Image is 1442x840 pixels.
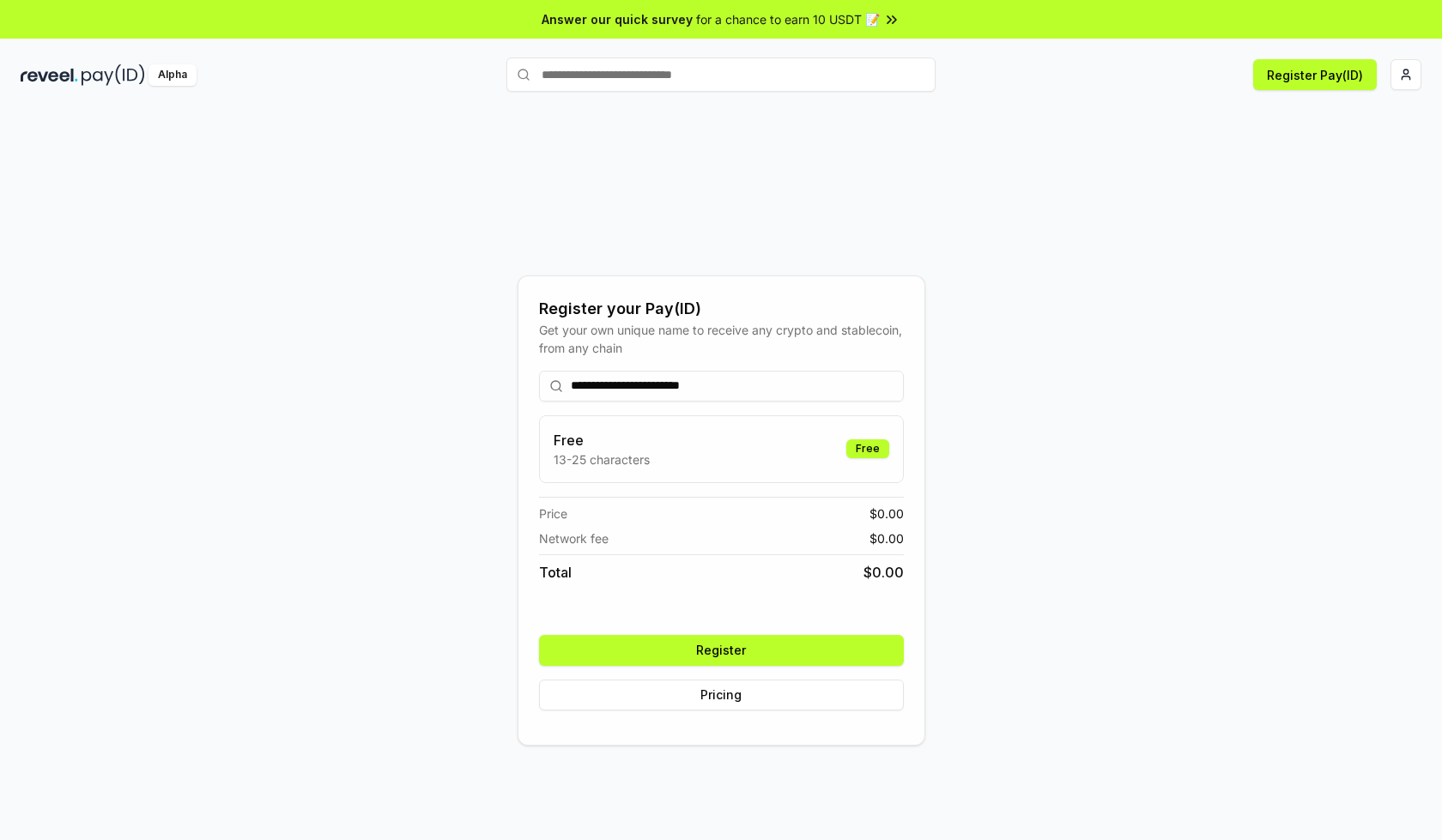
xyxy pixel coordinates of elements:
span: $ 0.00 [863,562,904,583]
p: 13-25 characters [554,450,650,468]
div: Alpha [148,64,197,86]
h3: Free [554,430,650,450]
img: pay_id [82,64,145,86]
span: $ 0.00 [869,529,904,547]
span: Answer our quick survey [542,10,693,28]
span: $ 0.00 [869,505,904,523]
span: Network fee [539,529,609,547]
span: Total [539,562,572,583]
button: Register Pay(ID) [1253,59,1377,90]
button: Pricing [539,680,904,710]
span: Price [539,505,567,523]
div: Free [846,439,889,458]
div: Register your Pay(ID) [539,297,904,321]
div: Get your own unique name to receive any crypto and stablecoin, from any chain [539,321,904,357]
img: reveel_dark [21,64,78,86]
span: for a chance to earn 10 USDT 📝 [696,10,880,28]
button: Register [539,635,904,666]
